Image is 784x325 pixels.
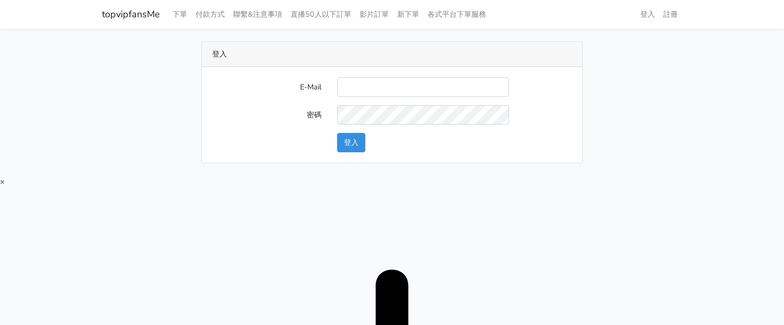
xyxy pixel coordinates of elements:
[204,77,329,97] label: E-Mail
[191,4,229,25] a: 付款方式
[168,4,191,25] a: 下單
[337,133,365,152] button: 登入
[286,4,355,25] a: 直播50人以下訂單
[355,4,393,25] a: 影片訂單
[393,4,423,25] a: 新下單
[204,105,329,125] label: 密碼
[423,4,490,25] a: 各式平台下單服務
[636,4,659,25] a: 登入
[202,42,582,67] div: 登入
[229,4,286,25] a: 聯繫&注意事項
[659,4,682,25] a: 註冊
[102,4,160,25] a: topvipfansMe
